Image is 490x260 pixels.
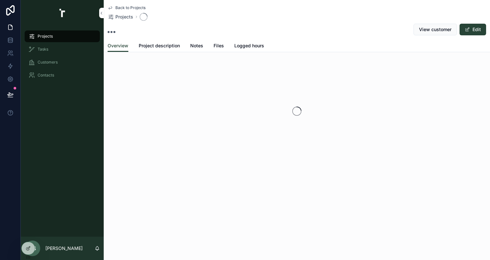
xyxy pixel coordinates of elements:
a: Overview [108,40,128,52]
span: Notes [190,42,203,49]
a: Notes [190,40,203,53]
span: Customers [38,60,58,65]
a: Projects [25,30,100,42]
a: Project description [139,40,180,53]
span: Projects [115,14,133,20]
a: Projects [108,14,133,20]
span: Contacts [38,73,54,78]
img: App logo [54,8,70,18]
div: scrollable content [21,26,104,89]
a: Contacts [25,69,100,81]
p: [PERSON_NAME] [45,245,83,252]
a: Logged hours [234,40,264,53]
button: View customer [414,24,457,35]
span: Logged hours [234,42,264,49]
span: Project description [139,42,180,49]
span: Files [214,42,224,49]
button: Edit [460,24,486,35]
span: Projects [38,34,53,39]
a: Tasks [25,43,100,55]
span: View customer [419,26,451,33]
a: Customers [25,56,100,68]
a: Files [214,40,224,53]
a: Back to Projects [108,5,146,10]
span: Tasks [38,47,48,52]
span: Overview [108,42,128,49]
span: Back to Projects [115,5,146,10]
